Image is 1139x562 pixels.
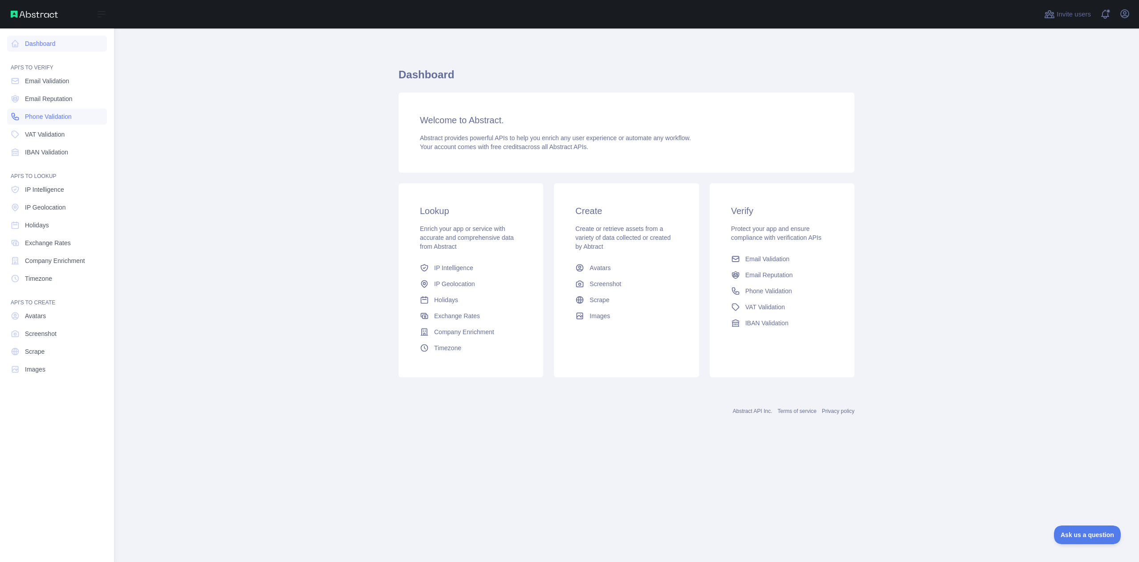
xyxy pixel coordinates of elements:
h3: Create [575,205,677,217]
a: Company Enrichment [7,253,107,269]
span: Screenshot [590,279,621,288]
span: Avatars [25,311,46,320]
span: Holidays [434,295,458,304]
span: IP Geolocation [25,203,66,212]
a: Screenshot [572,276,681,292]
span: Scrape [25,347,45,356]
span: Invite users [1057,9,1091,20]
span: Protect your app and ensure compliance with verification APIs [731,225,822,241]
span: Images [25,365,45,374]
a: Privacy policy [822,408,854,414]
span: Enrich your app or service with accurate and comprehensive data from Abstract [420,225,514,250]
div: API'S TO VERIFY [7,53,107,71]
a: Holidays [416,292,525,308]
img: Abstract API [11,11,58,18]
span: Scrape [590,295,609,304]
span: IBAN Validation [25,148,68,157]
span: Holidays [25,221,49,230]
iframe: Toggle Customer Support [1054,526,1121,544]
span: Screenshot [25,329,57,338]
span: IP Geolocation [434,279,475,288]
h1: Dashboard [399,68,854,89]
a: VAT Validation [7,126,107,142]
span: Avatars [590,263,610,272]
a: IBAN Validation [728,315,837,331]
a: IP Geolocation [416,276,525,292]
div: API'S TO LOOKUP [7,162,107,180]
span: Exchange Rates [434,311,480,320]
span: Exchange Rates [25,239,71,247]
span: IP Intelligence [434,263,473,272]
a: Email Validation [7,73,107,89]
a: Terms of service [777,408,816,414]
a: Company Enrichment [416,324,525,340]
a: Images [572,308,681,324]
button: Invite users [1042,7,1093,21]
a: Scrape [7,344,107,360]
a: Email Validation [728,251,837,267]
span: free credits [491,143,521,150]
a: Avatars [7,308,107,324]
span: Phone Validation [745,287,792,295]
span: Email Validation [745,255,789,263]
a: IBAN Validation [7,144,107,160]
h3: Verify [731,205,833,217]
a: Timezone [7,271,107,287]
a: Exchange Rates [416,308,525,324]
a: Dashboard [7,36,107,52]
span: Phone Validation [25,112,72,121]
a: IP Geolocation [7,199,107,215]
a: Scrape [572,292,681,308]
a: IP Intelligence [416,260,525,276]
a: Abstract API Inc. [733,408,773,414]
h3: Welcome to Abstract. [420,114,833,126]
a: Email Reputation [7,91,107,107]
a: Timezone [416,340,525,356]
a: IP Intelligence [7,182,107,198]
a: Email Reputation [728,267,837,283]
span: Company Enrichment [25,256,85,265]
span: Timezone [25,274,52,283]
h3: Lookup [420,205,522,217]
span: Your account comes with across all Abstract APIs. [420,143,588,150]
a: Images [7,361,107,377]
span: Images [590,311,610,320]
span: VAT Validation [745,303,785,311]
span: Email Reputation [25,94,73,103]
span: Company Enrichment [434,327,494,336]
a: Phone Validation [7,109,107,125]
span: VAT Validation [25,130,65,139]
span: Create or retrieve assets from a variety of data collected or created by Abtract [575,225,671,250]
a: VAT Validation [728,299,837,315]
span: IP Intelligence [25,185,64,194]
a: Holidays [7,217,107,233]
span: Abstract provides powerful APIs to help you enrich any user experience or automate any workflow. [420,134,691,142]
a: Exchange Rates [7,235,107,251]
div: API'S TO CREATE [7,288,107,306]
a: Avatars [572,260,681,276]
span: Email Validation [25,77,69,85]
a: Phone Validation [728,283,837,299]
a: Screenshot [7,326,107,342]
span: Email Reputation [745,271,793,279]
span: IBAN Validation [745,319,789,327]
span: Timezone [434,344,461,352]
